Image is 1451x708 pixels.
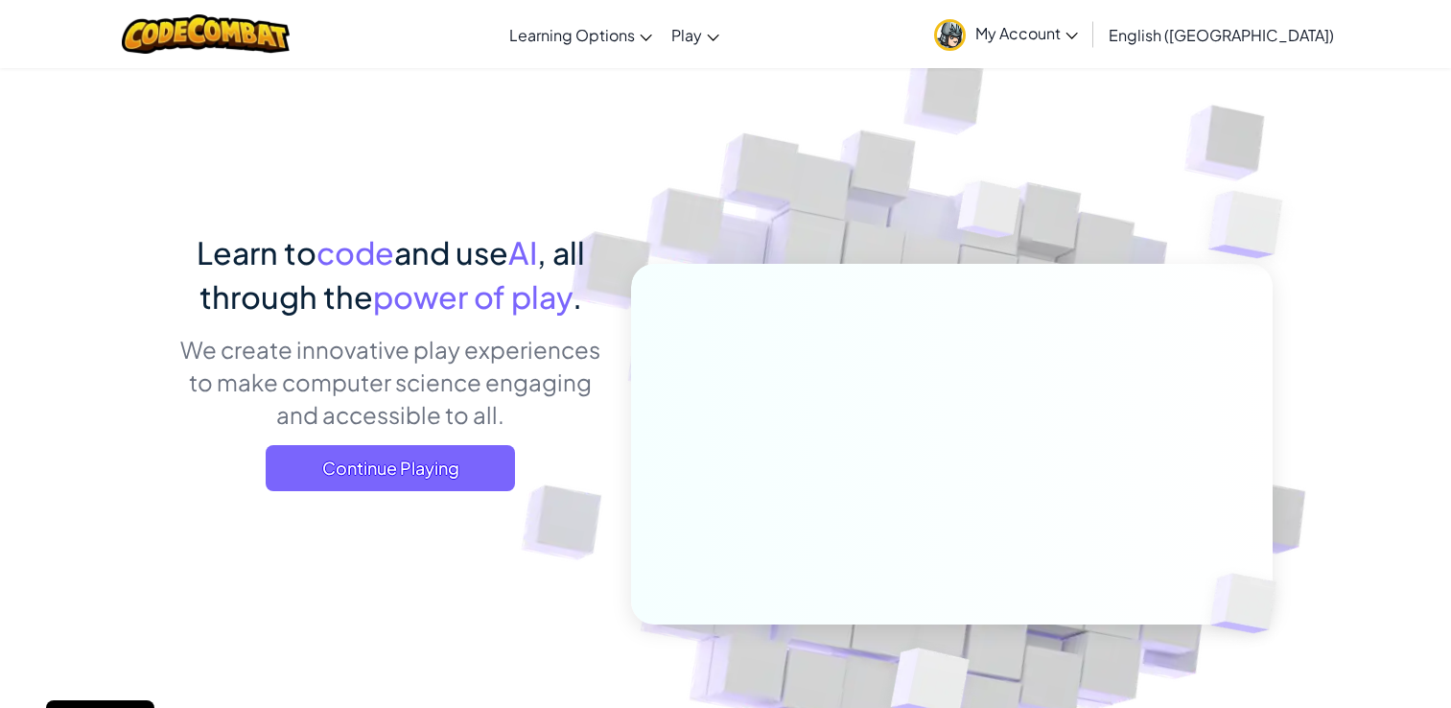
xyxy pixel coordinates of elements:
[509,25,635,45] span: Learning Options
[500,9,662,60] a: Learning Options
[373,277,573,316] span: power of play
[934,19,966,51] img: avatar
[924,4,1088,64] a: My Account
[662,9,729,60] a: Play
[975,23,1078,43] span: My Account
[122,14,290,54] img: CodeCombat logo
[1109,25,1334,45] span: English ([GEOGRAPHIC_DATA])
[394,233,508,271] span: and use
[508,233,537,271] span: AI
[316,233,394,271] span: code
[179,333,602,431] p: We create innovative play experiences to make computer science engaging and accessible to all.
[1099,9,1344,60] a: English ([GEOGRAPHIC_DATA])
[266,445,515,491] a: Continue Playing
[573,277,582,316] span: .
[671,25,702,45] span: Play
[921,143,1059,286] img: Overlap cubes
[1170,144,1336,306] img: Overlap cubes
[197,233,316,271] span: Learn to
[1178,533,1322,673] img: Overlap cubes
